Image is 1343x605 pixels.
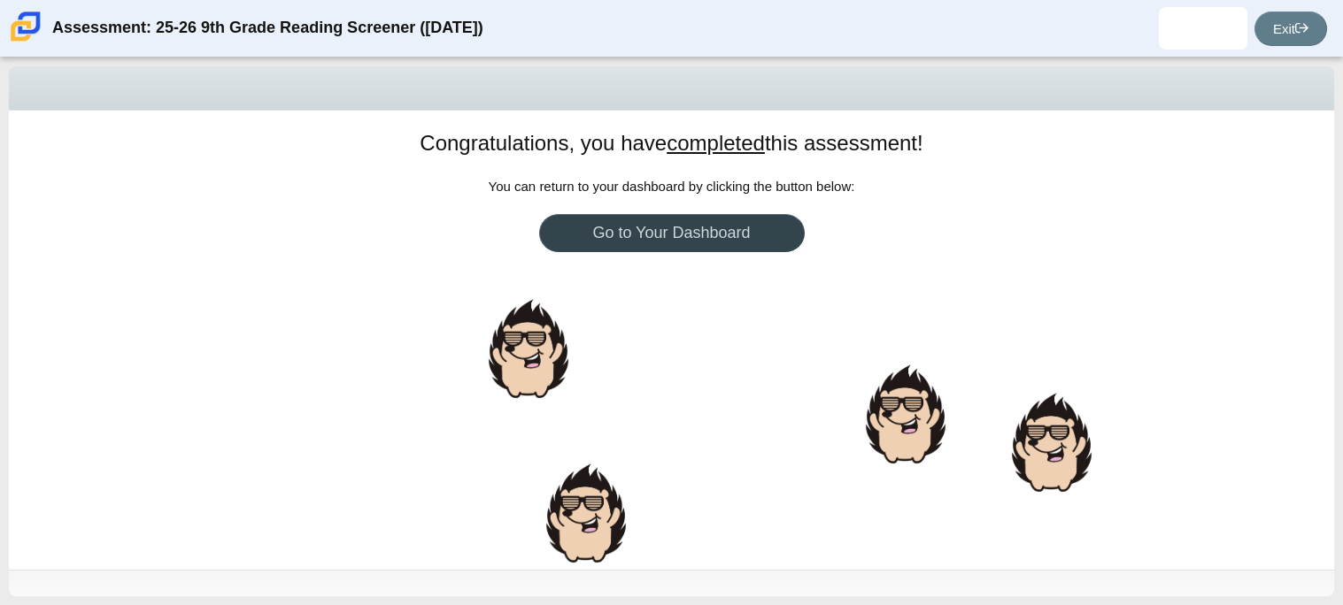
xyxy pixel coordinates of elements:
[420,128,922,158] h1: Congratulations, you have this assessment!
[7,8,44,45] img: Carmen School of Science & Technology
[7,33,44,48] a: Carmen School of Science & Technology
[1254,11,1327,46] a: Exit
[52,7,483,50] div: Assessment: 25-26 9th Grade Reading Screener ([DATE])
[1189,14,1217,42] img: luciano.espinosa.ThV6yV
[667,131,765,155] u: completed
[489,179,855,194] span: You can return to your dashboard by clicking the button below:
[539,214,805,252] a: Go to Your Dashboard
